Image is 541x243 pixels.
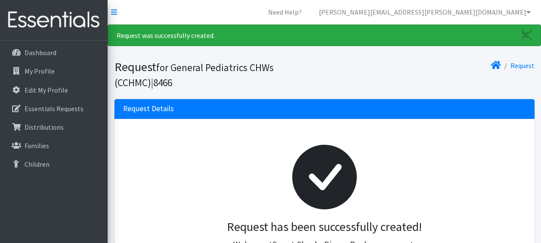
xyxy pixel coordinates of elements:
p: Distributions [25,123,64,131]
a: Essentials Requests [3,100,104,117]
a: Families [3,137,104,154]
h3: Request has been successfully created! [130,220,519,234]
a: [PERSON_NAME][EMAIL_ADDRESS][PERSON_NAME][DOMAIN_NAME] [312,3,538,21]
p: Dashboard [25,48,56,57]
p: Families [25,141,49,150]
a: Need Help? [261,3,309,21]
p: Children [25,160,49,168]
img: HumanEssentials [3,6,104,34]
a: Request [510,61,535,70]
h1: Request [114,59,322,89]
small: for General Pediatrics CHWs (CCHMC)|8466 [114,61,274,89]
p: Edit My Profile [25,86,68,94]
a: My Profile [3,62,104,80]
div: Request was successfully created. [108,25,541,46]
p: Essentials Requests [25,104,83,113]
p: My Profile [25,67,55,75]
h3: Request Details [123,104,174,113]
a: Children [3,156,104,173]
a: Distributions [3,118,104,136]
a: Dashboard [3,44,104,61]
a: Close [513,25,541,46]
a: Edit My Profile [3,81,104,99]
